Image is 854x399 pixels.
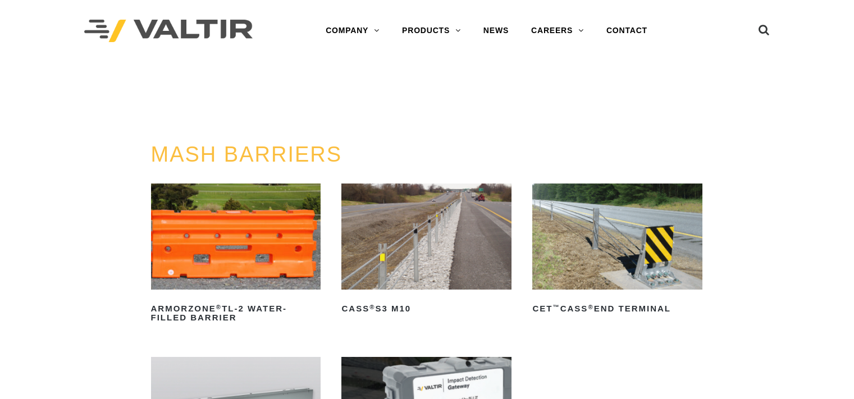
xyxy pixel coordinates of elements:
img: Valtir [84,20,253,43]
a: PRODUCTS [391,20,472,42]
h2: ArmorZone TL-2 Water-Filled Barrier [151,300,321,327]
sup: ® [216,304,222,310]
a: CONTACT [595,20,659,42]
sup: ® [369,304,375,310]
sup: ® [588,304,593,310]
a: CASS®S3 M10 [341,184,512,318]
sup: ™ [552,304,560,310]
h2: CASS S3 M10 [341,300,512,318]
a: COMPANY [314,20,391,42]
a: ArmorZone®TL-2 Water-Filled Barrier [151,184,321,327]
a: CET™CASS®End Terminal [532,184,702,318]
a: CAREERS [520,20,595,42]
a: NEWS [472,20,520,42]
a: MASH BARRIERS [151,143,342,166]
h2: CET CASS End Terminal [532,300,702,318]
